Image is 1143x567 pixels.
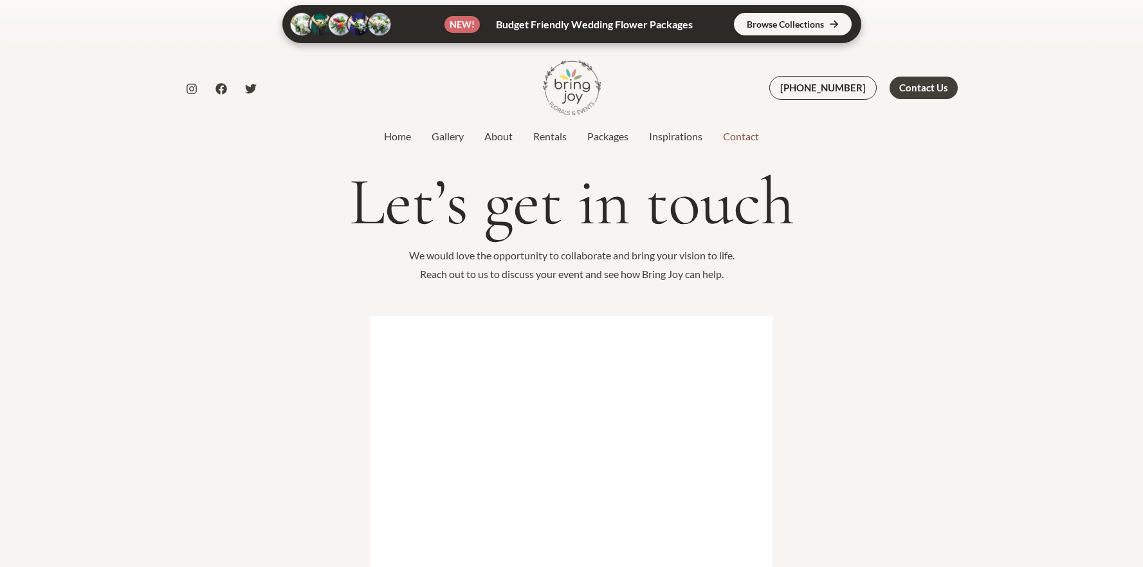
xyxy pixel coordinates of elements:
[245,83,257,95] a: Twitter
[523,129,577,144] a: Rentals
[374,129,421,144] a: Home
[639,129,713,144] a: Inspirations
[215,83,227,95] a: Facebook
[186,83,197,95] a: Instagram
[577,129,639,144] a: Packages
[769,76,877,100] a: [PHONE_NUMBER]
[421,129,474,144] a: Gallery
[186,165,958,239] h1: Let’s get in touch
[474,129,523,144] a: About
[186,246,958,284] p: We would love the opportunity to collaborate and bring your vision to life. Reach out to us to di...
[543,59,601,116] img: Bring Joy
[890,77,958,99] a: Contact Us
[374,127,769,146] nav: Site Navigation
[713,129,769,144] a: Contact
